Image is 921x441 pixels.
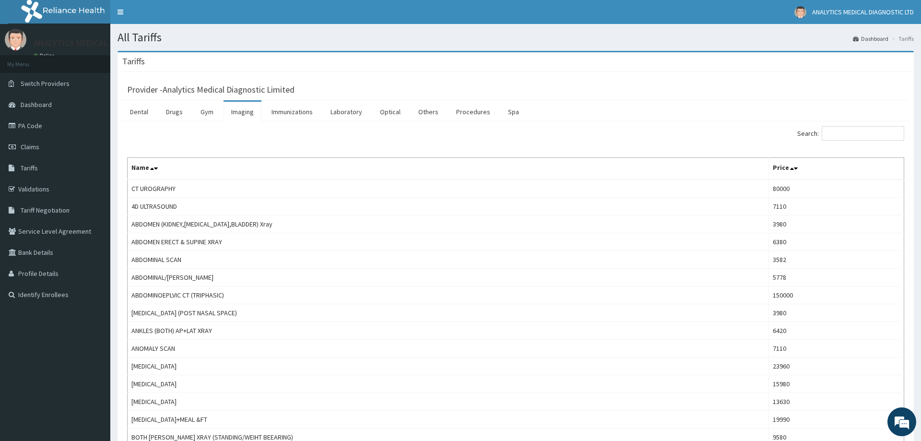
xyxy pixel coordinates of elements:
td: 4D ULTRASOUND [128,198,769,215]
td: 3980 [768,215,904,233]
h3: Tariffs [122,57,145,66]
td: 150000 [768,286,904,304]
td: 7110 [768,198,904,215]
a: Drugs [158,102,190,122]
td: ABDOMEN ERECT & SUPINE XRAY [128,233,769,251]
td: 13630 [768,393,904,411]
a: Optical [372,102,408,122]
a: Gym [193,102,221,122]
a: Imaging [224,102,261,122]
td: [MEDICAL_DATA] (POST NASAL SPACE) [128,304,769,322]
td: 19990 [768,411,904,429]
span: Claims [21,143,39,151]
th: Price [768,158,904,180]
a: Laboratory [323,102,370,122]
span: Tariffs [21,164,38,172]
a: Procedures [449,102,498,122]
td: ABDOMINAL SCAN [128,251,769,269]
h3: Provider - Analytics Medical Diagnostic Limited [127,85,295,94]
td: 23960 [768,358,904,375]
td: [MEDICAL_DATA] [128,393,769,411]
td: ABDOMINOEPLVIC CT (TRIPHASIC) [128,286,769,304]
span: ANALYTICS MEDICAL DIAGNOSTIC LTD [812,8,914,16]
td: [MEDICAL_DATA] [128,375,769,393]
td: ANKLES (BOTH) AP+LAT XRAY [128,322,769,340]
a: Spa [500,102,527,122]
td: [MEDICAL_DATA] [128,358,769,375]
span: Tariff Negotiation [21,206,70,215]
a: Dental [122,102,156,122]
td: 7110 [768,340,904,358]
td: [MEDICAL_DATA]+MEAL &FT [128,411,769,429]
span: Dashboard [21,100,52,109]
label: Search: [797,126,904,141]
th: Name [128,158,769,180]
a: Dashboard [853,35,888,43]
img: User Image [5,29,26,50]
input: Search: [822,126,904,141]
a: Immunizations [264,102,320,122]
h1: All Tariffs [118,31,914,44]
td: 80000 [768,179,904,198]
td: 5778 [768,269,904,286]
td: 3582 [768,251,904,269]
td: ANOMALY SCAN [128,340,769,358]
li: Tariffs [889,35,914,43]
img: User Image [794,6,806,18]
td: CT UROGRAPHY [128,179,769,198]
a: Others [411,102,446,122]
td: ABDOMINAL/[PERSON_NAME] [128,269,769,286]
td: 6420 [768,322,904,340]
td: ABDOMEN (KIDNEY,[MEDICAL_DATA],BLADDER) Xray [128,215,769,233]
td: 6380 [768,233,904,251]
a: Online [34,52,57,59]
p: ANALYTICS MEDICAL DIAGNOSTIC LTD [34,39,172,48]
td: 3980 [768,304,904,322]
span: Switch Providers [21,79,70,88]
td: 15980 [768,375,904,393]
